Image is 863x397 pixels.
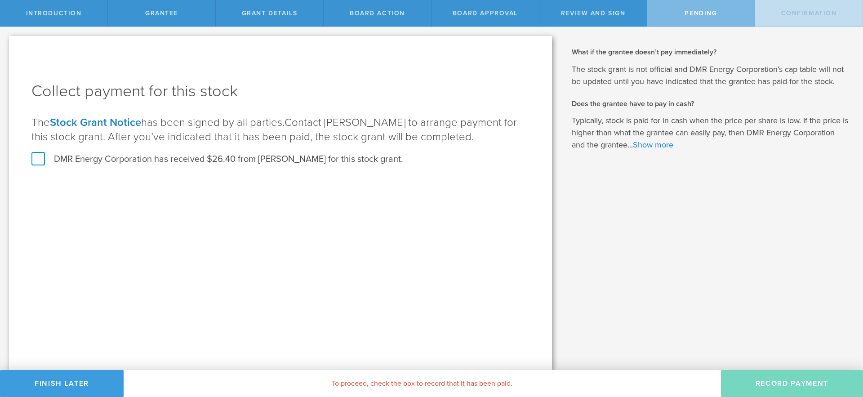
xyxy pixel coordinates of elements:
[332,379,512,388] span: To proceed, check the box to record that it has been paid.
[561,9,626,17] span: Review and Sign
[453,9,518,17] span: Board Approval
[145,9,178,17] span: Grantee
[572,63,850,88] p: The stock grant is not official and DMR Energy Corporation’s cap table will not be updated until ...
[721,370,863,397] button: Record Payment
[242,9,298,17] span: Grant Details
[26,9,82,17] span: Introduction
[572,115,850,151] p: Typically, stock is paid for in cash when the price per share is low. If the price is higher than...
[31,153,403,165] label: DMR Energy Corporation has received $26.40 from [PERSON_NAME] for this stock grant.
[572,99,850,109] h2: Does the grantee have to pay in cash?
[350,9,405,17] span: Board Action
[31,80,529,102] h1: Collect payment for this stock
[781,9,837,17] span: Confirmation
[685,9,717,17] span: Pending
[572,47,850,57] h2: What if the grantee doesn’t pay immediately?
[31,116,529,144] p: The has been signed by all parties.
[633,140,673,150] a: Show more
[50,116,141,129] a: Stock Grant Notice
